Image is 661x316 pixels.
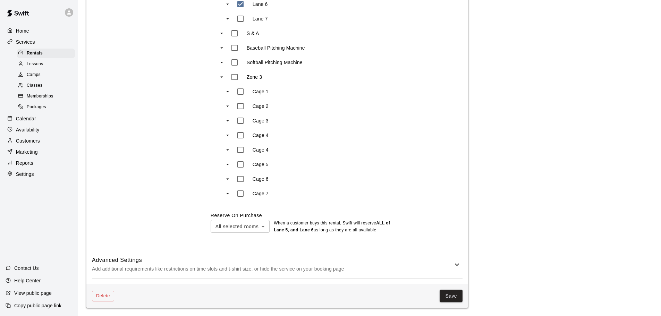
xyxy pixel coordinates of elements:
div: Classes [17,81,75,91]
a: Lessons [17,59,78,69]
p: Baseball Pitching Machine [247,44,305,51]
p: S & A [247,30,259,37]
p: Cage 6 [253,176,269,182]
div: Memberships [17,92,75,101]
a: Customers [6,136,73,146]
div: Rentals [17,49,75,58]
p: Add additional requirements like restrictions on time slots and t-shirt size, or hide the service... [92,265,453,273]
p: Help Center [14,277,41,284]
p: Cage 1 [253,88,269,95]
button: Save [440,290,463,302]
p: When a customer buys this rental , Swift will reserve as long as they are all available [274,220,395,234]
p: Zone 3 [247,74,262,80]
a: Home [6,26,73,36]
p: Calendar [16,115,36,122]
p: Services [16,39,35,45]
span: Rentals [27,50,43,57]
a: Settings [6,169,73,179]
p: Cage 4 [253,132,269,139]
p: Cage 2 [253,103,269,110]
p: Lane 6 [253,1,268,8]
p: Settings [16,171,34,178]
p: View public page [14,290,52,297]
a: Camps [17,70,78,80]
span: Packages [27,104,46,111]
a: Services [6,37,73,47]
p: Cage 7 [253,190,269,197]
a: Rentals [17,48,78,59]
p: Copy public page link [14,302,61,309]
div: Lessons [17,59,75,69]
p: Softball Pitching Machine [247,59,303,66]
span: Memberships [27,93,53,100]
p: Cage 5 [253,161,269,168]
p: Cage 3 [253,117,269,124]
a: Packages [17,102,78,113]
h6: Advanced Settings [92,256,453,265]
span: Classes [27,82,42,89]
a: Reports [6,158,73,168]
p: Contact Us [14,265,39,272]
p: Lane 7 [253,15,268,22]
span: Camps [27,71,41,78]
a: Calendar [6,113,73,124]
a: Availability [6,125,73,135]
p: Marketing [16,148,38,155]
label: Reserve On Purchase [211,213,262,218]
div: Advanced SettingsAdd additional requirements like restrictions on time slots and t-shirt size, or... [92,251,463,278]
button: Delete [92,291,114,301]
p: Cage 4 [253,146,269,153]
p: Home [16,27,29,34]
a: Classes [17,80,78,91]
div: Camps [17,70,75,80]
p: Customers [16,137,40,144]
a: Marketing [6,147,73,157]
div: Packages [17,102,75,112]
a: Memberships [17,91,78,102]
p: Reports [16,160,33,166]
p: Availability [16,126,40,133]
div: All selected rooms [211,220,270,233]
span: Lessons [27,61,43,68]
